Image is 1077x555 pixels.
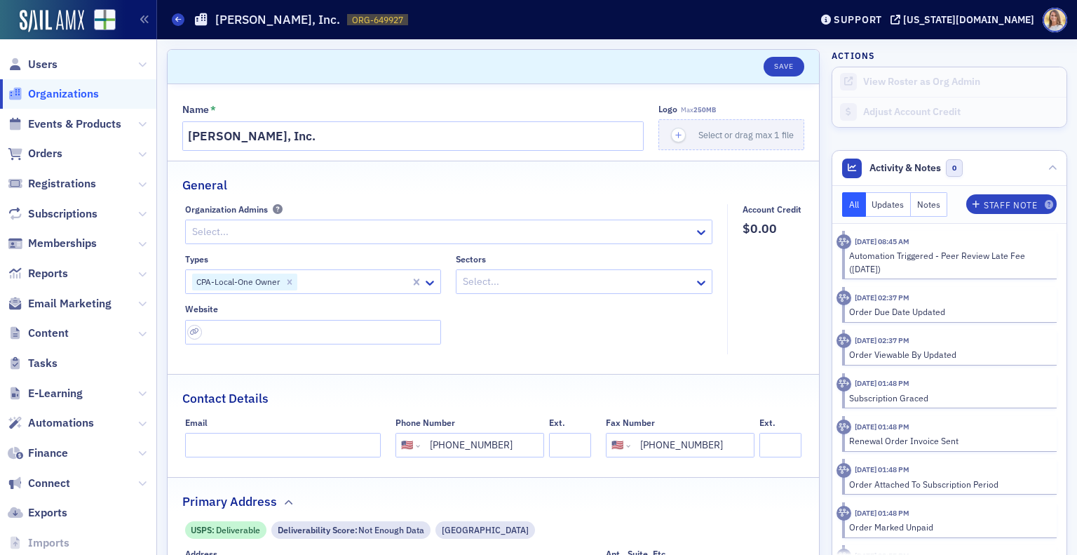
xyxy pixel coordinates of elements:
div: Automation Triggered - Peer Review Late Fee ([DATE]) [849,249,1048,275]
div: Ext. [549,417,565,428]
img: SailAMX [20,10,84,32]
div: Order Attached To Subscription Period [849,478,1048,490]
div: 🇺🇸 [401,438,413,453]
div: Remove CPA-Local-One Owner [282,274,297,290]
span: E-Learning [28,386,83,401]
span: Finance [28,446,68,461]
div: USPS: Deliverable [185,521,266,539]
div: Activity [836,234,851,249]
div: Order Viewable By Updated [849,348,1048,361]
h2: General [182,176,227,194]
div: Phone Number [395,417,455,428]
span: 0 [946,159,963,177]
span: Tasks [28,356,57,371]
a: Finance [8,446,68,461]
span: Activity & Notes [869,161,941,175]
h1: [PERSON_NAME], Inc. [215,11,340,28]
a: Automations [8,415,94,431]
time: 8/12/2025 08:45 AM [855,236,909,246]
span: Connect [28,476,70,491]
span: Max [681,105,716,114]
button: Updates [866,192,912,217]
span: Exports [28,505,67,521]
span: USPS : [191,523,216,536]
a: Orders [8,146,62,161]
a: Events & Products [8,116,121,132]
span: ORG-649927 [352,14,403,26]
img: SailAMX [94,9,116,31]
div: Website [185,304,218,314]
span: Reports [28,266,68,281]
time: 5/1/2025 01:48 PM [855,378,909,388]
div: Fax Number [606,417,655,428]
div: Adjust Account Credit [863,106,1059,119]
button: Save [764,57,804,76]
a: Imports [8,535,69,551]
div: Renewal Order Invoice Sent [849,434,1048,447]
button: Notes [911,192,947,217]
div: Types [185,254,208,265]
span: Registrations [28,176,96,192]
span: 250MB [693,105,716,114]
div: Order Due Date Updated [849,305,1048,318]
div: Activity [836,377,851,392]
time: 5/1/2025 01:48 PM [855,508,909,518]
h2: Primary Address [182,493,277,511]
span: Memberships [28,236,97,251]
div: 🇺🇸 [611,438,623,453]
div: Activity [836,506,851,521]
h4: Actions [832,49,875,62]
a: View Homepage [84,9,116,33]
span: Email Marketing [28,296,111,312]
div: Deliverability Score: Not Enough Data [271,521,431,539]
a: Exports [8,505,67,521]
div: Account Credit [743,204,801,215]
div: Sectors [456,254,486,265]
span: Subscriptions [28,206,97,222]
div: Activity [836,420,851,434]
a: Subscriptions [8,206,97,222]
div: CPA-Local-One Owner [192,274,282,290]
time: 5/1/2025 02:37 PM [855,335,909,345]
div: Commercial Street [435,521,535,539]
div: Order Marked Unpaid [849,521,1048,533]
span: $0.00 [743,220,801,238]
div: Email [185,417,208,428]
div: Staff Note [984,201,1037,209]
time: 5/1/2025 02:37 PM [855,293,909,302]
a: Content [8,326,69,341]
button: [US_STATE][DOMAIN_NAME] [890,15,1039,25]
span: Automations [28,415,94,431]
span: Content [28,326,69,341]
a: Organizations [8,86,99,102]
div: Activity [836,463,851,478]
span: Profile [1043,8,1067,32]
span: Events & Products [28,116,121,132]
div: Logo [658,104,677,114]
span: Deliverability Score : [278,523,359,536]
button: Select or drag max 1 file [658,119,804,150]
a: Reports [8,266,68,281]
a: Memberships [8,236,97,251]
a: Users [8,57,57,72]
time: 5/1/2025 01:48 PM [855,464,909,474]
button: Staff Note [966,194,1057,214]
span: Organizations [28,86,99,102]
div: Subscription Graced [849,392,1048,404]
span: Imports [28,535,69,551]
div: Organization Admins [185,204,268,215]
span: Orders [28,146,62,161]
h2: Contact Details [182,389,269,408]
div: Support [834,13,882,26]
abbr: This field is required [210,104,216,116]
span: Select or drag max 1 file [698,129,794,140]
a: E-Learning [8,386,83,401]
a: Adjust Account Credit [832,97,1066,127]
div: Activity [836,333,851,348]
a: Email Marketing [8,296,111,312]
button: All [842,192,866,217]
div: Name [182,104,209,116]
time: 5/1/2025 01:48 PM [855,422,909,432]
a: Tasks [8,356,57,371]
